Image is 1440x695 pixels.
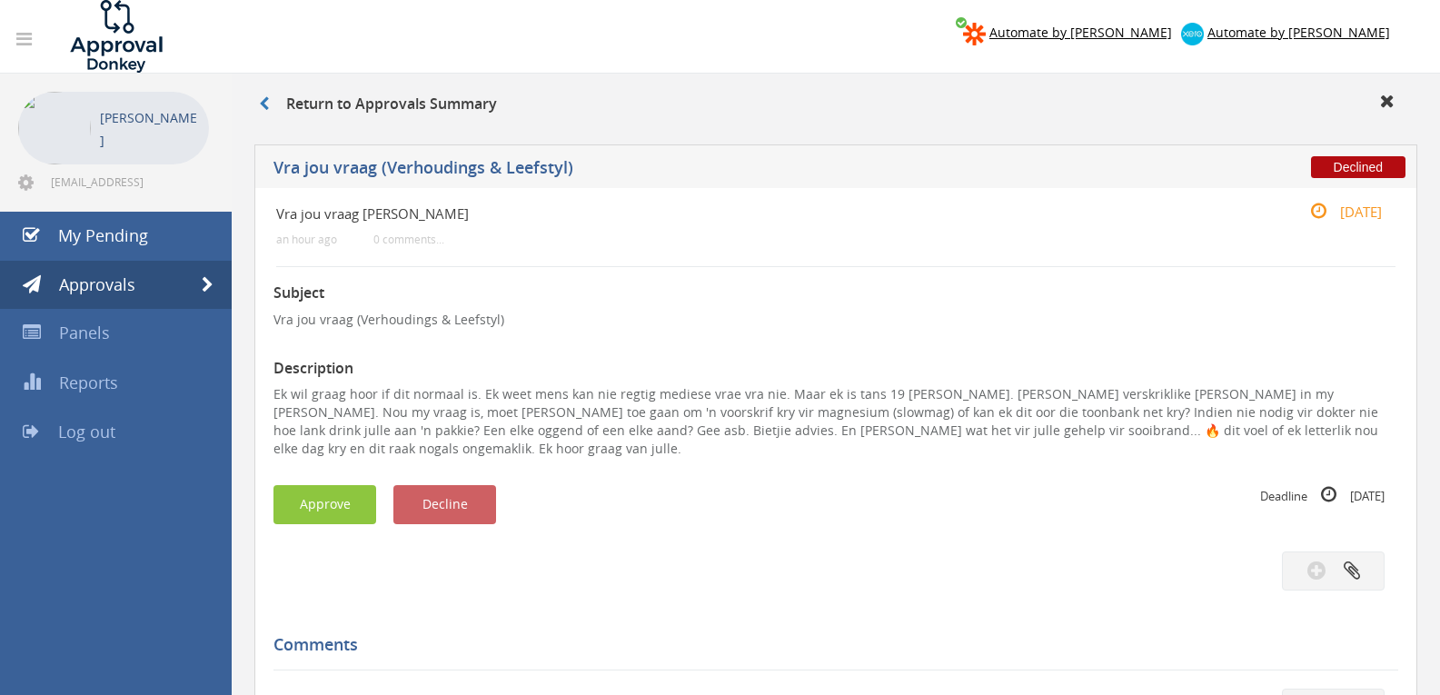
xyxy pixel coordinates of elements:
p: [PERSON_NAME] [100,106,200,152]
h3: Subject [273,285,1398,302]
p: Ek wil graag hoor if dit normaal is. Ek weet mens kan nie regtig mediese vrae vra nie. Maar ek is... [273,385,1398,458]
span: [EMAIL_ADDRESS][DOMAIN_NAME] [51,174,205,189]
span: Approvals [59,273,135,295]
span: My Pending [58,224,148,246]
small: 0 comments... [373,233,444,246]
span: Automate by [PERSON_NAME] [1207,24,1390,41]
h5: Vra jou vraag (Verhoudings & Leefstyl) [273,159,1064,182]
small: Deadline [DATE] [1260,485,1385,505]
h3: Description [273,361,1398,377]
span: Reports [59,372,118,393]
button: Approve [273,485,376,524]
p: Vra jou vraag (Verhoudings & Leefstyl) [273,311,1398,329]
small: an hour ago [276,233,337,246]
small: [DATE] [1291,202,1382,222]
h5: Comments [273,636,1385,654]
h4: Vra jou vraag [PERSON_NAME] [276,206,1209,222]
span: Automate by [PERSON_NAME] [989,24,1172,41]
img: xero-logo.png [1181,23,1204,45]
h3: Return to Approvals Summary [259,96,497,113]
span: Declined [1311,156,1405,178]
img: zapier-logomark.png [963,23,986,45]
button: Decline [393,485,496,524]
span: Log out [58,421,115,442]
span: Panels [59,322,110,343]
